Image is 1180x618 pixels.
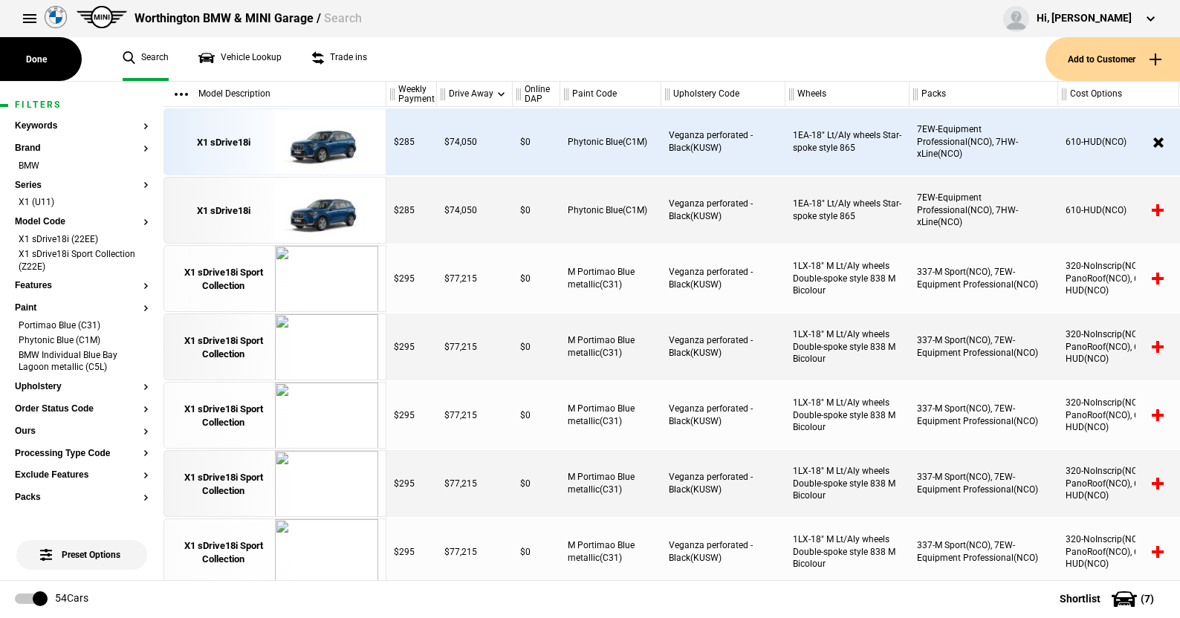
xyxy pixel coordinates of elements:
div: $77,215 [437,382,513,449]
button: Shortlist(7) [1037,580,1180,617]
div: $74,050 [437,177,513,244]
div: $0 [513,450,560,517]
div: 320-NoInscrip(NCO), 402-PanoRoof(NCO), 610-HUD(NCO) [1058,450,1179,517]
div: Veganza perforated - Black(KUSW) [661,245,785,312]
div: $295 [386,450,437,517]
section: Exclude Features [15,470,149,492]
div: Cost Options [1058,82,1179,107]
img: cosySec [275,451,378,518]
section: Processing Type Code [15,449,149,471]
div: Veganza perforated - Black(KUSW) [661,518,785,585]
span: ( 7 ) [1141,593,1154,604]
button: Processing Type Code [15,449,149,459]
button: Brand [15,143,149,154]
div: $295 [386,313,437,380]
div: 54 Cars [55,591,88,606]
section: Features [15,281,149,303]
div: $0 [513,177,560,244]
div: 1LX-18" M Lt/Aly wheels Double-spoke style 838 M Bicolour [785,518,910,585]
div: 1LX-18" M Lt/Aly wheels Double-spoke style 838 M Bicolour [785,245,910,312]
section: Upholstery [15,382,149,404]
div: Phytonic Blue(C1M) [560,108,661,175]
a: Vehicle Lookup [198,37,282,81]
button: Features [15,281,149,291]
div: Drive Away [437,82,512,107]
div: 320-NoInscrip(NCO), 402-PanoRoof(NCO), 610-HUD(NCO) [1058,382,1179,449]
div: 337-M Sport(NCO), 7EW-Equipment Professional(NCO) [910,382,1058,449]
div: $77,215 [437,313,513,380]
button: Add to Customer [1046,37,1180,81]
div: Online DAP [513,82,560,107]
div: 1EA-18" Lt/Aly wheels Star-spoke style 865 [785,177,910,244]
div: 337-M Sport(NCO), 7EW-Equipment Professional(NCO) [910,245,1058,312]
div: 337-M Sport(NCO), 7EW-Equipment Professional(NCO) [910,313,1058,380]
div: $77,215 [437,450,513,517]
div: 320-NoInscrip(NCO), 402-PanoRoof(NCO), 610-HUD(NCO) [1058,245,1179,312]
img: cosySec [275,519,378,586]
div: Weekly Payment [386,82,436,107]
a: X1 sDrive18i Sport Collection [172,451,275,518]
div: M Portimao Blue metallic(C31) [560,382,661,449]
div: 1EA-18" Lt/Aly wheels Star-spoke style 865 [785,108,910,175]
section: BrandBMW [15,143,149,180]
div: Phytonic Blue(C1M) [560,177,661,244]
button: Packs [15,492,149,503]
button: Upholstery [15,382,149,392]
section: SeriesX1 (U11) [15,180,149,218]
div: Veganza perforated - Black(KUSW) [661,450,785,517]
img: cosySec [275,314,378,381]
div: Packs [910,82,1057,107]
div: Worthington BMW & MINI Garage / [134,10,362,27]
div: M Portimao Blue metallic(C31) [560,313,661,380]
div: $0 [513,518,560,585]
span: Shortlist [1060,593,1100,604]
section: Packs [15,492,149,515]
div: X1 sDrive18i Sport Collection [172,403,275,429]
div: Hi, [PERSON_NAME] [1037,11,1132,26]
a: Search [123,37,169,81]
div: $285 [386,177,437,244]
div: 320-NoInscrip(NCO), 402-PanoRoof(NCO), 610-HUD(NCO) [1058,518,1179,585]
a: X1 sDrive18i [172,178,275,244]
div: Model Description [163,82,386,107]
li: Portimao Blue (C31) [15,319,149,334]
li: X1 sDrive18i Sport Collection (Z22E) [15,248,149,276]
button: Paint [15,303,149,313]
div: 1LX-18" M Lt/Aly wheels Double-spoke style 838 M Bicolour [785,313,910,380]
div: 1LX-18" M Lt/Aly wheels Double-spoke style 838 M Bicolour [785,382,910,449]
div: $0 [513,313,560,380]
div: $0 [513,108,560,175]
div: X1 sDrive18i [197,204,250,218]
div: M Portimao Blue metallic(C31) [560,518,661,585]
section: Order Status Code [15,404,149,426]
div: $295 [386,382,437,449]
span: Search [324,11,362,25]
a: X1 sDrive18i [172,109,275,176]
a: X1 sDrive18i Sport Collection [172,314,275,381]
div: X1 sDrive18i Sport Collection [172,471,275,498]
li: Phytonic Blue (C1M) [15,334,149,349]
div: $295 [386,245,437,312]
div: Paint Code [560,82,661,107]
div: X1 sDrive18i Sport Collection [172,266,275,293]
div: $0 [513,245,560,312]
section: Keywords [15,121,149,143]
li: X1 (U11) [15,196,149,211]
li: X1 sDrive18i (22EE) [15,233,149,248]
div: 337-M Sport(NCO), 7EW-Equipment Professional(NCO) [910,518,1058,585]
div: X1 sDrive18i Sport Collection [172,539,275,566]
section: Model CodeX1 sDrive18i (22EE)X1 sDrive18i Sport Collection (Z22E) [15,217,149,281]
div: $77,215 [437,245,513,312]
div: 610-HUD(NCO) [1058,108,1179,175]
h1: Filters [15,100,149,110]
div: 320-NoInscrip(NCO), 402-PanoRoof(NCO), 610-HUD(NCO) [1058,313,1179,380]
button: Order Status Code [15,404,149,414]
div: 1LX-18" M Lt/Aly wheels Double-spoke style 838 M Bicolour [785,450,910,517]
div: 337-M Sport(NCO), 7EW-Equipment Professional(NCO) [910,450,1058,517]
img: cosySec [275,109,378,176]
div: 610-HUD(NCO) [1058,177,1179,244]
span: Preset Options [43,531,120,560]
button: Keywords [15,121,149,131]
button: Ours [15,426,149,437]
div: $77,215 [437,518,513,585]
